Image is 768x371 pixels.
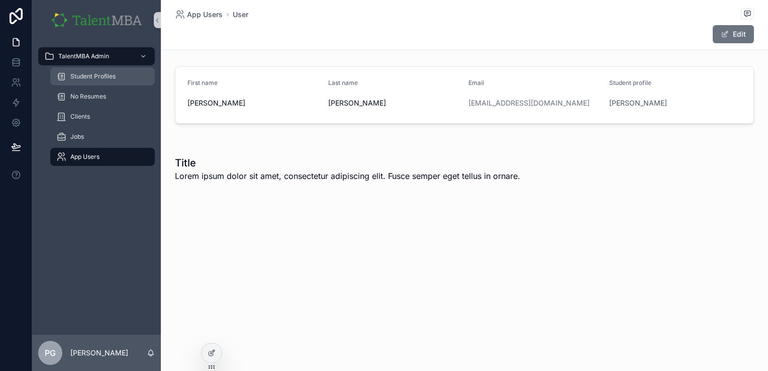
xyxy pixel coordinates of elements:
[175,156,520,170] h1: Title
[328,98,461,108] span: [PERSON_NAME]
[70,133,84,141] span: Jobs
[233,10,248,20] a: User
[609,98,667,108] a: [PERSON_NAME]
[328,79,358,86] span: Last name
[713,25,754,43] button: Edit
[70,72,116,80] span: Student Profiles
[175,170,520,182] span: Lorem ipsum dolor sit amet, consectetur adipiscing elit. Fusce semper eget tellus in ornare.
[32,40,161,179] div: scrollable content
[175,10,223,20] a: App Users
[58,52,109,60] span: TalentMBA Admin
[50,12,143,28] img: App logo
[50,128,155,146] a: Jobs
[187,98,320,108] span: [PERSON_NAME]
[70,153,100,161] span: App Users
[50,67,155,85] a: Student Profiles
[609,79,651,86] span: Student profile
[38,47,155,65] a: TalentMBA Admin
[70,113,90,121] span: Clients
[50,108,155,126] a: Clients
[50,87,155,106] a: No Resumes
[187,79,218,86] span: First name
[468,98,590,108] a: [EMAIL_ADDRESS][DOMAIN_NAME]
[187,10,223,20] span: App Users
[45,347,56,359] span: PG
[468,79,484,86] span: Email
[70,92,106,101] span: No Resumes
[70,348,128,358] p: [PERSON_NAME]
[50,148,155,166] a: App Users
